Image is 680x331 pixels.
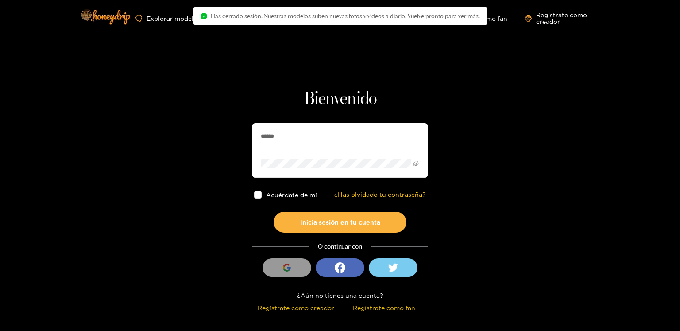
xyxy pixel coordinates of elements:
[304,90,377,108] font: Bienvenido
[211,12,480,19] font: Has cerrado sesión. Nuestras modelos suben nuevas fotos y videos a diario. Vuelve pronto para ver...
[147,15,201,22] font: Explorar modelos
[266,191,317,198] font: Acuérdate de mí
[274,212,406,233] button: Inicia sesión en tu cuenta
[297,292,383,299] font: ¿Aún no tienes una cuenta?
[300,219,380,226] font: Inicia sesión en tu cuenta
[353,304,415,311] font: Regístrate como fan
[413,161,419,167] span: invisible para los ojos
[258,304,334,311] font: Regístrate como creador
[201,13,207,19] span: círculo de control
[536,12,587,25] font: Regístrate como creador
[318,242,362,250] font: O continuar con
[334,191,426,198] font: ¿Has olvidado tu contraseña?
[135,15,201,22] a: Explorar modelos
[525,12,606,25] a: Regístrate como creador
